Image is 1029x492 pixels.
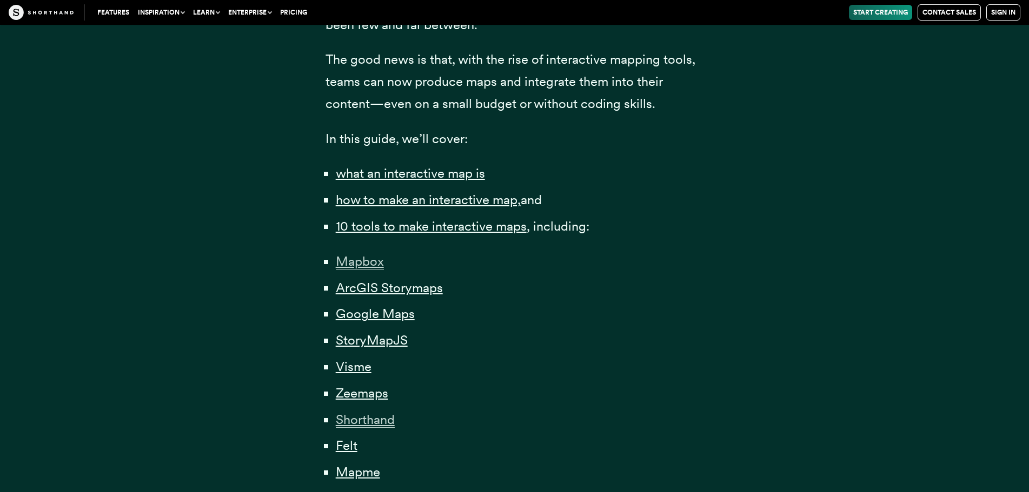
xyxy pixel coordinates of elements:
a: Start Creating [849,5,912,20]
a: Contact Sales [918,4,981,21]
button: Enterprise [224,5,276,20]
a: how to make an interactive map, [336,192,521,207]
span: Mapbox [336,253,384,269]
a: ArcGIS Storymaps [336,280,443,295]
a: Mapme [336,464,380,480]
a: Sign in [986,4,1020,21]
a: Features [93,5,134,20]
a: Felt [336,437,357,453]
button: Learn [189,5,224,20]
a: Visme [336,359,371,374]
a: Zeemaps [336,385,388,401]
a: 10 tools to make interactive maps [336,218,527,234]
a: Shorthand [336,412,395,427]
a: StoryMapJS [336,332,408,348]
button: Inspiration [134,5,189,20]
a: Google Maps [336,306,415,321]
img: The Craft [9,5,74,20]
a: Pricing [276,5,311,20]
span: and [521,192,542,207]
a: what an interactive map is [336,165,485,181]
span: In this guide, we’ll cover: [326,131,468,146]
span: , including: [527,218,589,234]
span: The good news is that, with the rise of interactive mapping tools, teams can now produce maps and... [326,51,695,111]
a: Mapbox [336,253,384,269]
